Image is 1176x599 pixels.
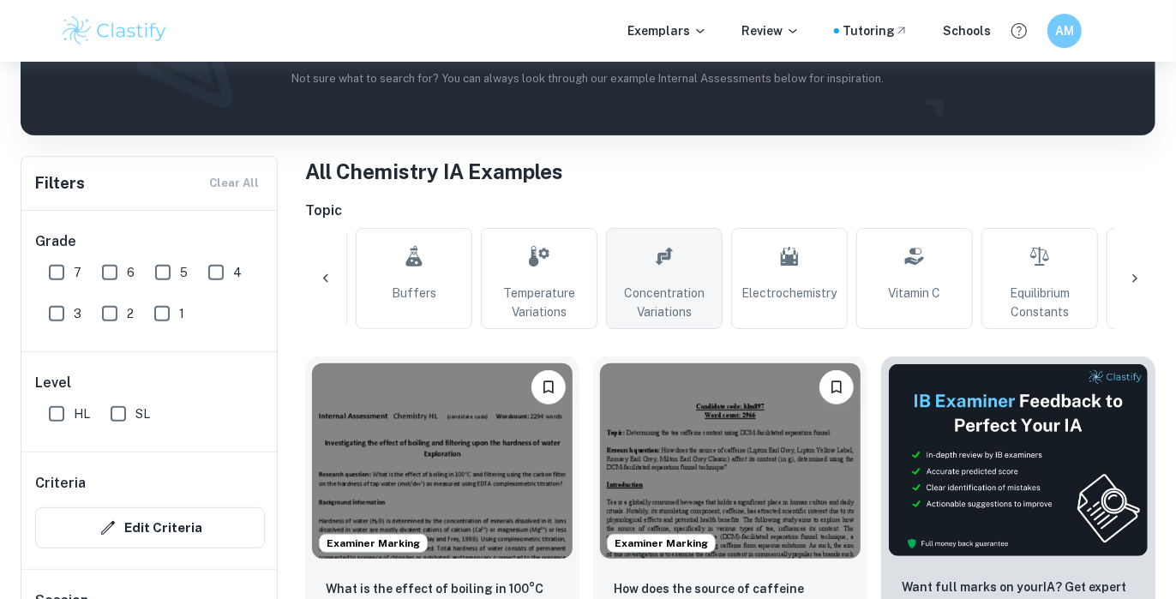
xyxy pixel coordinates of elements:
img: Thumbnail [888,363,1149,557]
a: Schools [943,21,991,40]
span: Concentration Variations [614,284,715,321]
img: Chemistry IA example thumbnail: How does the source of caffeine (Lipton [600,363,861,559]
span: Examiner Marking [320,536,427,551]
span: 5 [180,263,188,282]
h6: Topic [305,201,1155,221]
span: Vitamin C [889,284,941,302]
p: Review [741,21,800,40]
span: Temperature Variations [489,284,590,321]
h6: Criteria [35,473,86,494]
span: Electrochemistry [742,284,837,302]
span: SL [135,404,150,423]
button: Edit Criteria [35,507,265,548]
span: Examiner Marking [608,536,715,551]
h6: Grade [35,231,265,252]
img: Chemistry IA example thumbnail: What is the effect of boiling in 100°C a [312,363,573,559]
span: 7 [74,263,81,282]
span: Buffers [392,284,436,302]
h6: Filters [35,171,85,195]
h6: Level [35,373,265,393]
p: Not sure what to search for? You can always look through our example Internal Assessments below f... [34,70,1142,87]
button: Bookmark [531,370,566,404]
button: Bookmark [819,370,854,404]
span: 6 [127,263,135,282]
button: AM [1047,14,1082,48]
span: HL [74,404,90,423]
h1: All Chemistry IA Examples [305,156,1155,187]
span: Equilibrium Constants [989,284,1090,321]
span: 1 [179,304,184,323]
span: 4 [233,263,242,282]
img: Clastify logo [60,14,169,48]
a: Tutoring [843,21,909,40]
span: 2 [127,304,134,323]
span: 3 [74,304,81,323]
p: Exemplars [627,21,707,40]
button: Help and Feedback [1005,16,1034,45]
h6: AM [1055,21,1075,40]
